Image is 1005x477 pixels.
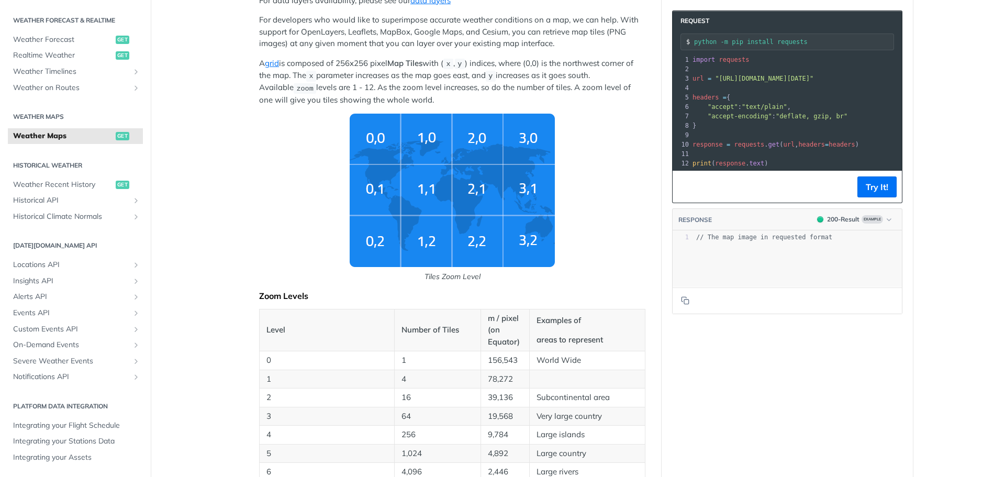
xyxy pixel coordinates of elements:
span: import [693,56,715,63]
span: "accept" [708,103,738,110]
div: 6 [673,102,690,112]
a: Notifications APIShow subpages for Notifications API [8,369,143,385]
a: Alerts APIShow subpages for Alerts API [8,289,143,305]
a: Weather Recent Historyget [8,177,143,193]
span: headers [798,141,825,148]
span: "text/plain" [742,103,787,110]
p: 0 [266,354,387,367]
span: "[URL][DOMAIN_NAME][DATE]" [715,75,813,82]
span: x [309,72,313,80]
span: // The map image in requested format [696,234,832,241]
a: Historical APIShow subpages for Historical API [8,193,143,208]
span: Weather Timelines [13,66,129,77]
p: 1 [401,354,474,367]
button: Show subpages for Alerts API [132,293,140,301]
span: y [488,72,493,80]
span: = [708,75,711,82]
span: x [446,60,450,68]
span: Realtime Weather [13,50,113,61]
a: Realtime Weatherget [8,48,143,63]
p: 19,568 [488,411,522,423]
span: Alerts API [13,292,129,302]
span: Historical API [13,195,129,206]
h2: Weather Maps [8,112,143,121]
span: Integrating your Flight Schedule [13,420,140,431]
a: Weather Forecastget [8,32,143,48]
span: Integrating your Stations Data [13,436,140,447]
span: get [116,181,129,189]
span: = [727,141,730,148]
p: 2 [266,392,387,404]
span: : [693,113,847,120]
a: Locations APIShow subpages for Locations API [8,257,143,273]
span: Severe Weather Events [13,356,129,367]
a: Integrating your Assets [8,450,143,465]
p: 78,272 [488,373,522,385]
a: Custom Events APIShow subpages for Custom Events API [8,321,143,337]
p: Large islands [537,429,638,441]
span: headers [829,141,855,148]
div: Zoom Levels [259,291,645,301]
span: ( . ) [693,160,768,167]
input: Request instructions [694,38,894,46]
span: response [715,160,745,167]
div: 9 [673,130,690,140]
span: Insights API [13,276,129,286]
span: Custom Events API [13,324,129,335]
button: Show subpages for Historical API [132,196,140,205]
h2: Weather Forecast & realtime [8,16,143,25]
span: get [116,36,129,44]
button: Show subpages for Notifications API [132,373,140,381]
span: print [693,160,711,167]
span: On-Demand Events [13,340,129,350]
p: Examples of [537,315,638,327]
p: Tiles Zoom Level [259,271,645,282]
a: Integrating your Flight Schedule [8,418,143,434]
span: Weather on Routes [13,83,129,93]
span: Weather Maps [13,131,113,141]
button: Show subpages for On-Demand Events [132,341,140,349]
div: 4 [673,83,690,93]
a: Weather TimelinesShow subpages for Weather Timelines [8,64,143,80]
span: get [768,141,780,148]
span: . ( , ) [693,141,859,148]
span: Notifications API [13,372,129,382]
span: Weather Forecast [13,35,113,45]
div: 3 [673,74,690,83]
span: Events API [13,308,129,318]
span: "deflate, gzip, br" [776,113,847,120]
span: = [825,141,829,148]
p: 4 [266,429,387,441]
a: Events APIShow subpages for Events API [8,305,143,321]
a: Historical Climate NormalsShow subpages for Historical Climate Normals [8,209,143,225]
span: Weather Recent History [13,180,113,190]
h2: Platform DATA integration [8,402,143,411]
button: Show subpages for Historical Climate Normals [132,213,140,221]
span: : , [693,103,791,110]
div: 12 [673,159,690,168]
span: Integrating your Assets [13,452,140,463]
a: Integrating your Stations Data [8,434,143,449]
p: areas to represent [537,334,638,346]
span: zoom [296,84,313,92]
p: World Wide [537,354,638,367]
span: get [116,132,129,140]
p: 4 [401,373,474,385]
button: Show subpages for Weather Timelines [132,68,140,76]
span: requests [719,56,750,63]
span: 200 [817,216,823,223]
span: { [693,94,730,101]
button: Show subpages for Severe Weather Events [132,357,140,365]
p: Number of Tiles [401,324,474,336]
p: 1 [266,373,387,385]
button: Show subpages for Weather on Routes [132,84,140,92]
span: get [116,51,129,60]
span: y [457,60,462,68]
button: Try It! [857,176,897,197]
button: Copy to clipboard [678,179,693,195]
span: response [693,141,723,148]
a: Weather on RoutesShow subpages for Weather on Routes [8,80,143,96]
p: m / pixel (on Equator) [488,313,522,348]
p: A is composed of 256x256 pixel with ( , ) indices, where (0,0) is the northwest corner of the map... [259,58,645,106]
strong: Map Tiles [387,58,422,68]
